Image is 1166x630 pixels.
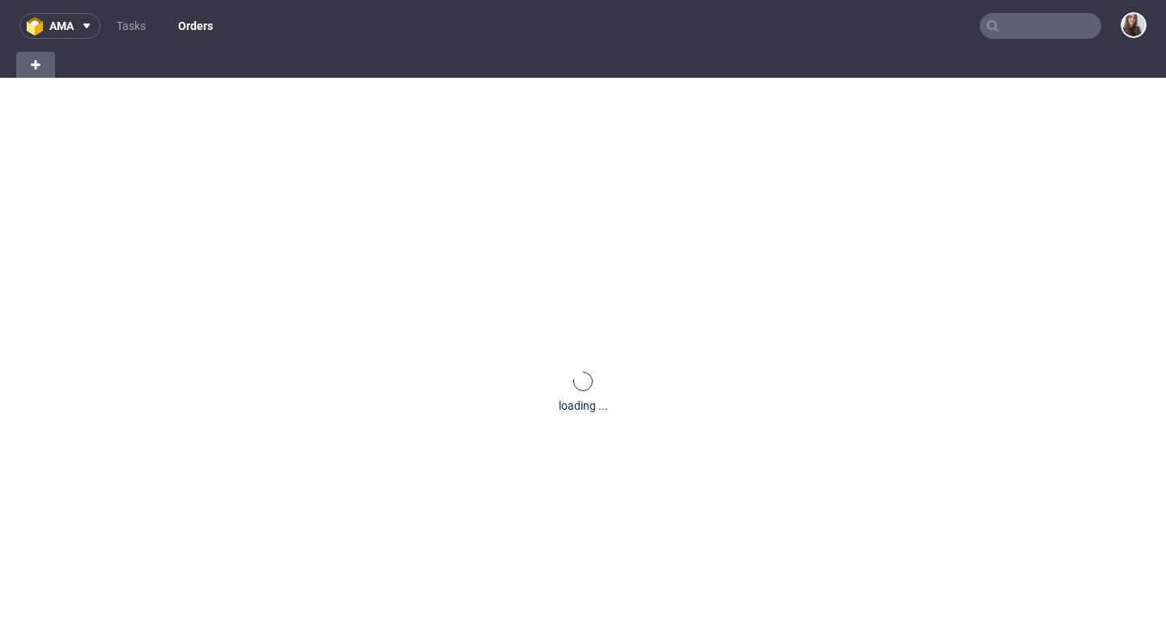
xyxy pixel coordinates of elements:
a: Orders [168,13,223,39]
button: ama [19,13,100,39]
span: ama [49,20,74,32]
a: Tasks [107,13,155,39]
img: Sandra Beśka [1122,14,1145,36]
div: loading ... [559,398,608,414]
img: logo [27,17,49,36]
